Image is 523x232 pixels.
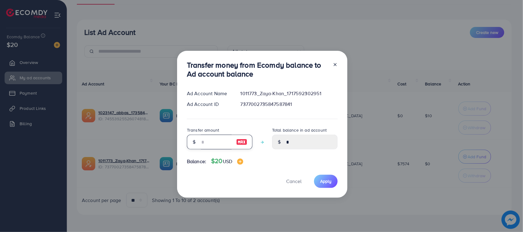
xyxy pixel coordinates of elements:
[314,175,338,188] button: Apply
[279,175,309,188] button: Cancel
[272,127,327,133] label: Total balance in ad account
[187,158,206,165] span: Balance:
[187,61,328,78] h3: Transfer money from Ecomdy balance to Ad account balance
[187,127,219,133] label: Transfer amount
[223,158,232,165] span: USD
[211,157,243,165] h4: $20
[320,178,332,184] span: Apply
[236,90,343,97] div: 1011773_Zaya-Khan_1717592302951
[182,101,236,108] div: Ad Account ID
[236,138,247,146] img: image
[237,159,243,165] img: image
[236,101,343,108] div: 7377002735847587841
[182,90,236,97] div: Ad Account Name
[286,178,301,185] span: Cancel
